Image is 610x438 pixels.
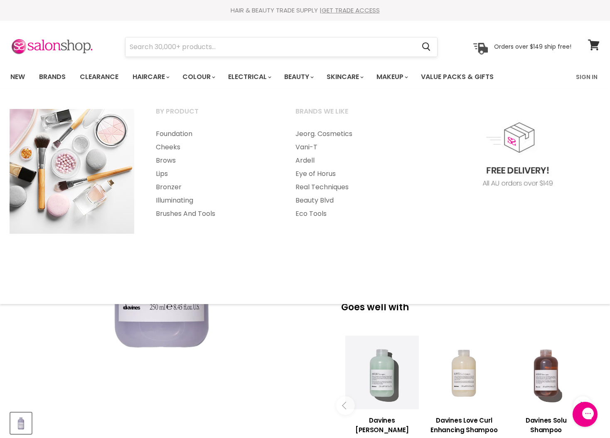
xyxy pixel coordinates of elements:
img: Davines Love Smoothing Shampoo [11,413,31,433]
a: Ardell [285,154,423,167]
a: Makeup [370,68,413,86]
a: Haircare [126,68,175,86]
a: New [4,68,31,86]
a: Eye of Horus [285,167,423,181]
a: Cheeks [145,141,283,154]
h3: Davines Solu Shampoo [509,416,583,435]
a: Skincare [320,68,369,86]
a: Beauty Blvd [285,194,423,207]
a: Brands [33,68,72,86]
a: Jeorg. Cosmetics [285,127,423,141]
a: Vani-T [285,141,423,154]
iframe: Gorgias live chat messenger [568,399,602,430]
a: Brands we like [285,105,423,126]
a: Electrical [222,68,276,86]
a: Colour [176,68,220,86]
a: By Product [145,105,283,126]
a: Real Techniques [285,181,423,194]
a: Beauty [278,68,319,86]
a: Bronzer [145,181,283,194]
input: Search [125,37,415,57]
button: Davines Love Smoothing Shampoo [10,413,32,434]
button: Search [415,37,437,57]
a: Sign In [571,68,603,86]
form: Product [125,37,438,57]
ul: Main menu [4,65,536,89]
a: Value Packs & Gifts [415,68,500,86]
a: Brushes And Tools [145,207,283,220]
a: Foundation [145,127,283,141]
ul: Main menu [285,127,423,220]
a: Illuminating [145,194,283,207]
a: GET TRADE ACCESS [322,6,380,15]
div: Product thumbnails [9,410,315,434]
a: Lips [145,167,283,181]
a: Brows [145,154,283,167]
p: Orders over $149 ship free! [494,43,571,50]
a: Eco Tools [285,207,423,220]
h3: Davines [PERSON_NAME] [345,416,419,435]
h3: Davines Love Curl Enhancing Shampoo [427,416,501,435]
ul: Main menu [145,127,283,220]
a: Clearance [74,68,125,86]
